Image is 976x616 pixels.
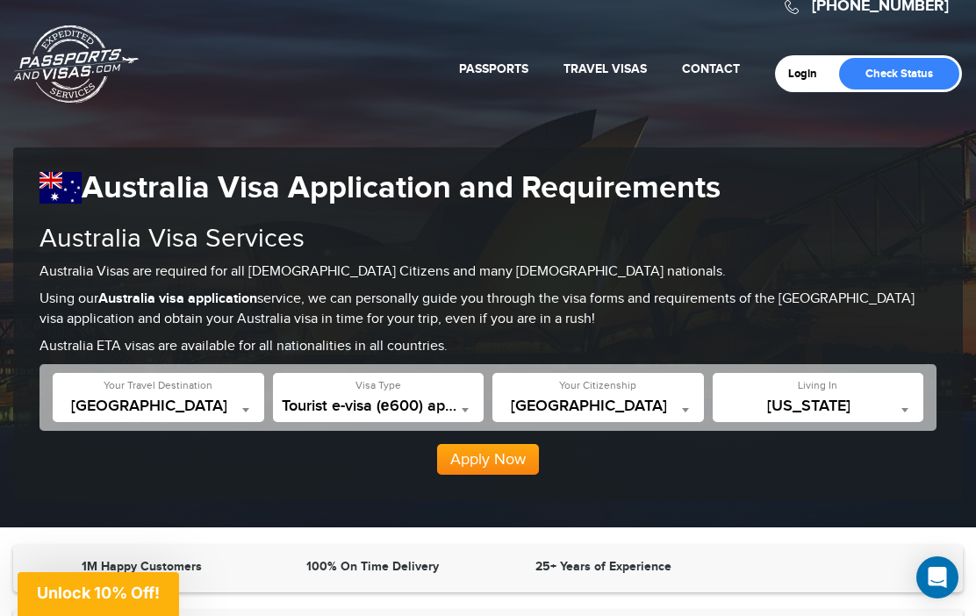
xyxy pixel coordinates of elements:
label: Your Citizenship [559,378,636,393]
iframe: Customer reviews powered by Trustpilot [723,558,945,579]
a: Travel Visas [563,61,647,76]
span: United States [501,398,695,422]
span: Colorado [721,398,915,415]
a: Passports [459,61,528,76]
span: Unlock 10% Off! [37,584,160,602]
label: Your Travel Destination [104,378,212,393]
label: Living In [798,378,837,393]
button: Apply Now [437,444,539,476]
div: Open Intercom Messenger [916,556,958,598]
label: Visa Type [355,378,401,393]
a: Check Status [839,58,959,90]
a: Login [788,67,829,81]
a: Contact [682,61,740,76]
p: Using our service, we can personally guide you through the visa forms and requirements of the [GE... [39,290,937,330]
span: Colorado [721,398,915,422]
strong: Australia visa application [98,290,257,307]
strong: 1M Happy Customers [82,559,202,574]
p: Australia ETA visas are available for all nationalities in all countries. [39,337,937,357]
div: Unlock 10% Off! [18,572,179,616]
h2: Australia Visa Services [39,225,937,254]
strong: 25+ Years of Experience [535,559,671,574]
span: Tourist e-visa (е600) apply if you cannot obtain an ETA visa [282,398,476,422]
span: United States [501,398,695,415]
strong: 100% On Time Delivery [306,559,439,574]
h1: Australia Visa Application and Requirements [39,169,937,207]
a: Passports & [DOMAIN_NAME] [14,25,139,104]
span: Tourist e-visa (е600) apply if you cannot obtain an ETA visa [282,398,476,415]
span: Australia [61,398,255,415]
span: Australia [61,398,255,422]
p: Australia Visas are required for all [DEMOGRAPHIC_DATA] Citizens and many [DEMOGRAPHIC_DATA] nati... [39,262,937,283]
